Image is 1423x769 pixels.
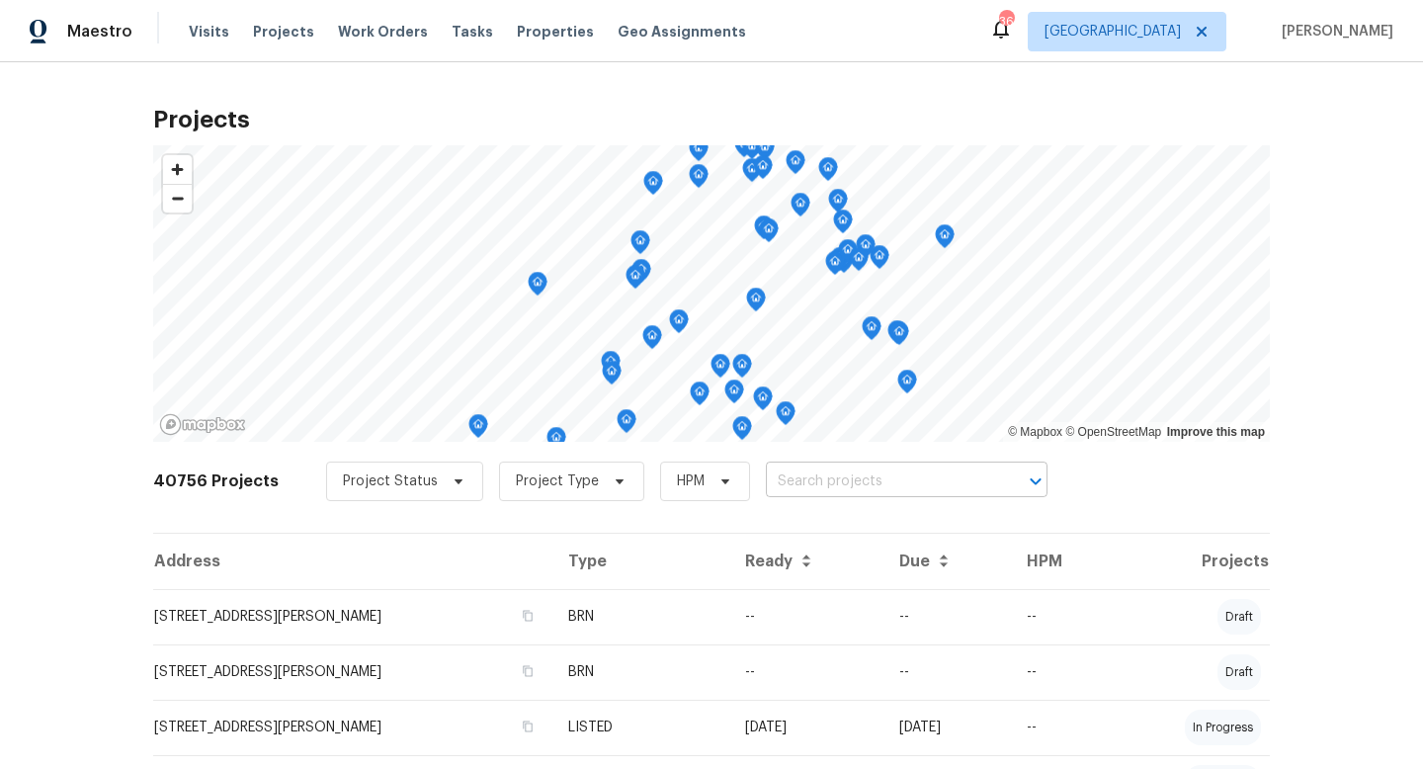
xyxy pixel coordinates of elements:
span: [PERSON_NAME] [1274,22,1393,42]
span: Geo Assignments [618,22,746,42]
a: OpenStreetMap [1065,425,1161,439]
span: Project Status [343,471,438,491]
th: HPM [1011,534,1114,589]
td: [STREET_ADDRESS][PERSON_NAME] [153,589,552,644]
button: Zoom out [163,184,192,213]
span: Project Type [516,471,599,491]
div: Map marker [626,265,645,296]
div: Map marker [862,316,881,347]
td: -- [883,644,1011,700]
div: Map marker [630,230,650,261]
span: [GEOGRAPHIC_DATA] [1045,22,1181,42]
div: Map marker [732,354,752,384]
div: Map marker [825,251,845,282]
span: Tasks [452,25,493,39]
div: Map marker [546,427,566,458]
div: draft [1217,599,1261,635]
td: [STREET_ADDRESS][PERSON_NAME] [153,644,552,700]
a: Improve this map [1167,425,1265,439]
div: Map marker [833,210,853,240]
div: Map marker [753,386,773,417]
button: Copy Address [519,607,537,625]
div: Map marker [759,218,779,249]
div: Map marker [689,164,709,195]
div: Map marker [734,133,754,164]
div: Map marker [818,157,838,188]
td: BRN [552,644,730,700]
a: Mapbox homepage [159,413,246,436]
div: Map marker [468,414,488,445]
span: Visits [189,22,229,42]
h2: Projects [153,110,1270,129]
td: -- [729,644,882,700]
span: Maestro [67,22,132,42]
th: Projects [1114,534,1270,589]
td: [DATE] [729,700,882,755]
div: Map marker [690,382,710,412]
div: Map marker [849,247,869,278]
div: Map marker [642,325,662,356]
span: Zoom out [163,185,192,213]
span: Properties [517,22,594,42]
div: Map marker [732,416,752,447]
div: Map marker [643,171,663,202]
div: Map marker [711,354,730,384]
td: -- [1011,700,1114,755]
th: Type [552,534,730,589]
td: [STREET_ADDRESS][PERSON_NAME] [153,700,552,755]
div: Map marker [786,150,805,181]
button: Zoom in [163,155,192,184]
div: Map marker [887,320,907,351]
div: Map marker [856,234,876,265]
h2: 40756 Projects [153,471,279,491]
div: Map marker [617,409,636,440]
th: Due [883,534,1011,589]
span: Work Orders [338,22,428,42]
div: Map marker [528,272,547,302]
canvas: Map [153,145,1270,442]
div: draft [1217,654,1261,690]
td: -- [729,589,882,644]
th: Ready [729,534,882,589]
div: Map marker [669,309,689,340]
th: Address [153,534,552,589]
div: Map marker [830,247,850,278]
div: in progress [1185,710,1261,745]
div: Map marker [742,135,762,166]
div: Map marker [742,158,762,189]
div: Map marker [601,351,621,382]
div: Map marker [897,370,917,400]
div: Map marker [776,401,795,432]
div: Map marker [689,137,709,168]
td: -- [1011,589,1114,644]
div: Map marker [754,215,774,246]
button: Copy Address [519,718,537,735]
div: Map marker [746,288,766,318]
button: Open [1022,468,1049,495]
div: Map marker [889,321,909,352]
div: Map marker [724,380,744,410]
td: BRN [552,589,730,644]
input: Search projects [766,467,992,497]
td: -- [883,589,1011,644]
div: 36 [999,12,1013,32]
td: LISTED [552,700,730,755]
td: -- [1011,644,1114,700]
div: Map marker [753,155,773,186]
div: Map marker [935,224,955,255]
div: Map marker [870,245,889,276]
td: [DATE] [883,700,1011,755]
div: Map marker [602,361,622,391]
div: Map marker [828,189,848,219]
button: Copy Address [519,662,537,680]
div: Map marker [791,193,810,223]
span: HPM [677,471,705,491]
div: Map marker [755,136,775,167]
span: Projects [253,22,314,42]
a: Mapbox [1008,425,1062,439]
div: Map marker [838,239,858,270]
